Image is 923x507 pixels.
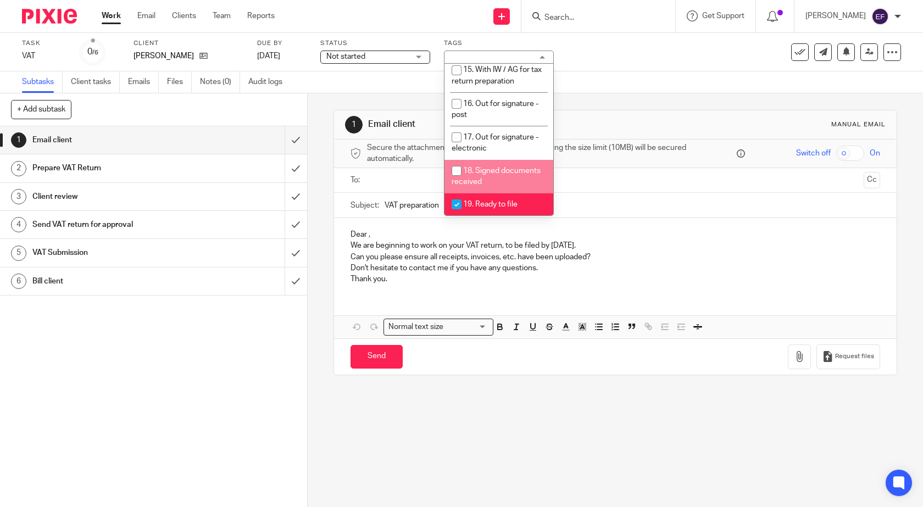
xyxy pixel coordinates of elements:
label: Task [22,39,66,48]
input: Search for option [447,321,487,333]
input: Send [351,345,403,369]
span: Request files [835,352,874,361]
label: Due by [257,39,307,48]
p: Can you please ensure all receipts, invoices, etc. have been uploaded? [351,252,881,263]
label: Subject: [351,200,379,211]
small: /6 [92,49,98,55]
p: Don't hesitate to contact me if you have any questions. [351,263,881,274]
input: Search [543,13,642,23]
span: On [870,148,880,159]
h1: Send VAT return for approval [32,216,193,233]
div: 6 [11,274,26,289]
p: Dear , [351,229,881,240]
label: Client [134,39,243,48]
span: Not started [326,53,365,60]
div: 3 [11,189,26,204]
a: Notes (0) [200,71,240,93]
a: Clients [172,10,196,21]
a: Files [167,71,192,93]
h1: VAT Submission [32,244,193,261]
div: 1 [11,132,26,148]
h1: Bill client [32,273,193,289]
h1: Email client [368,119,638,130]
a: Client tasks [71,71,120,93]
div: Search for option [383,319,493,336]
span: 18. Signed documents received [452,167,541,186]
img: svg%3E [871,8,889,25]
p: [PERSON_NAME] [805,10,866,21]
div: 4 [11,217,26,232]
span: 16. Out for signature - post [452,100,538,119]
span: 17. Out for signature - electronic [452,133,538,153]
a: Work [102,10,121,21]
h1: Prepare VAT Return [32,160,193,176]
span: [DATE] [257,52,280,60]
span: Get Support [702,12,744,20]
a: Team [213,10,231,21]
div: 5 [11,246,26,261]
span: 15. With IW / AG for tax return preparation [452,66,542,85]
p: [PERSON_NAME] [134,51,194,62]
p: We are beginning to work on your VAT return, to be filed by [DATE]. [351,240,881,251]
div: 0 [87,46,98,58]
span: Secure the attachments in this message. Files exceeding the size limit (10MB) will be secured aut... [367,142,735,165]
button: Cc [864,172,880,188]
label: Status [320,39,430,48]
span: 19. Ready to file [463,200,518,208]
div: 2 [11,161,26,176]
h1: Email client [32,132,193,148]
img: Pixie [22,9,77,24]
div: VAT [22,51,66,62]
h1: Client review [32,188,193,205]
a: Emails [128,71,159,93]
a: Email [137,10,155,21]
span: Switch off [796,148,831,159]
div: Manual email [831,120,886,129]
a: Reports [247,10,275,21]
p: Thank you. [351,274,881,285]
span: Normal text size [386,321,446,333]
label: Tags [444,39,554,48]
button: Request files [816,344,880,369]
label: To: [351,175,363,186]
a: Audit logs [248,71,291,93]
button: + Add subtask [11,100,71,119]
div: 1 [345,116,363,133]
a: Subtasks [22,71,63,93]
